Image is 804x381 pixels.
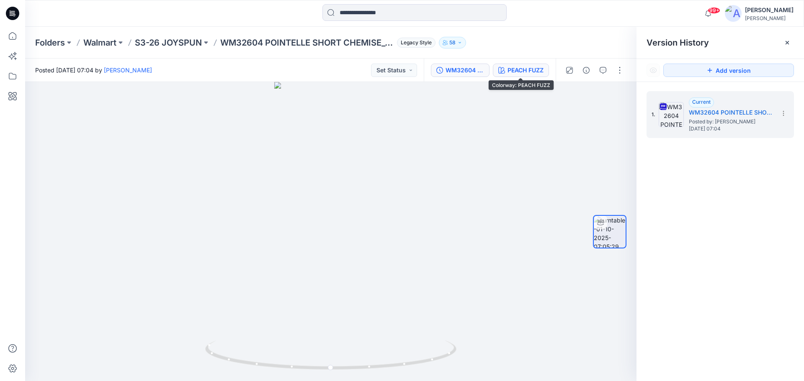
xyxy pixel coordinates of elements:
span: Posted by: Suresh Perera [689,118,773,126]
span: Current [692,99,711,105]
p: 58 [449,38,456,47]
p: WM32604 POINTELLE SHORT CHEMISE_COLORWAY [220,37,394,49]
a: [PERSON_NAME] [104,66,152,74]
img: turntable-01-10-2025-07:05:29 [594,216,626,248]
a: Walmart [83,37,116,49]
div: [PERSON_NAME] [745,15,794,21]
button: Show Hidden Versions [647,64,660,77]
a: Folders [35,37,65,49]
span: Posted [DATE] 07:04 by [35,66,152,74]
button: WM32604 POINTELLE SHORT CHEMISE_COLORWAY [431,64,490,77]
span: 99+ [708,7,720,14]
div: WM32604 POINTELLE SHORT CHEMISE_COLORWAY [446,66,484,75]
button: Add version [663,64,794,77]
button: 58 [439,37,466,49]
button: PEACH FUZZ [493,64,549,77]
a: S3-26 JOYSPUN [135,37,202,49]
h5: WM32604 POINTELLE SHORT CHEMISE_COLORWAY [689,107,773,118]
span: Legacy Style [397,38,435,48]
span: 1. [652,111,655,118]
span: Version History [647,38,709,48]
button: Legacy Style [394,37,435,49]
span: [DATE] 07:04 [689,126,773,132]
button: Close [784,39,791,46]
div: PEACH FUZZ [508,66,544,75]
button: Details [580,64,593,77]
img: WM32604 POINTELLE SHORT CHEMISE_COLORWAY [659,102,684,127]
div: [PERSON_NAME] [745,5,794,15]
img: avatar [725,5,742,22]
